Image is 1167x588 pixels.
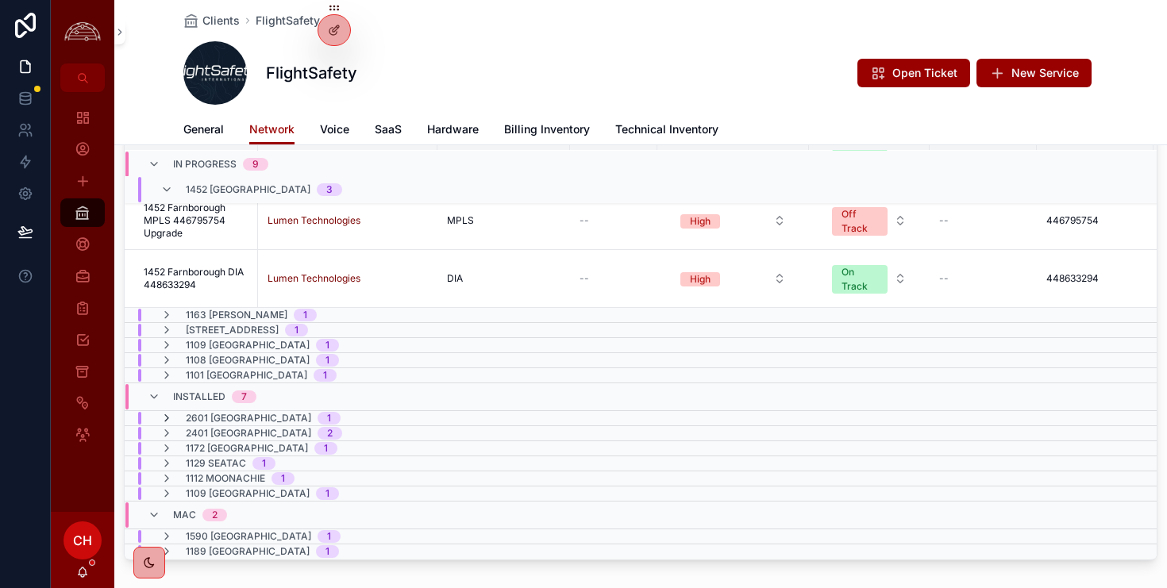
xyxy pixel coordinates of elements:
[183,13,240,29] a: Clients
[325,339,329,352] div: 1
[447,214,560,227] a: MPLS
[447,214,474,227] span: MPLS
[173,390,225,403] span: Installed
[320,115,349,147] a: Voice
[615,121,718,137] span: Technical Inventory
[268,214,428,227] a: Lumen Technologies
[818,256,920,301] a: Select Button
[60,20,105,44] img: App logo
[249,121,295,137] span: Network
[939,272,949,285] span: --
[186,487,310,500] span: 1109 [GEOGRAPHIC_DATA]
[325,354,329,367] div: 1
[183,115,224,147] a: General
[186,339,310,352] span: 1109 [GEOGRAPHIC_DATA]
[857,59,970,87] button: Open Ticket
[1046,272,1099,285] span: 448633294
[73,531,92,550] span: CH
[268,214,360,227] a: Lumen Technologies
[144,266,248,291] a: 1452 Farnborough DIA 448633294
[212,509,218,521] div: 2
[266,62,357,84] h1: FlightSafety
[842,265,878,294] div: On Track
[303,309,307,321] div: 1
[325,545,329,558] div: 1
[144,202,248,240] a: 1452 Farnborough MPLS 446795754 Upgrade
[819,257,919,300] button: Select Button
[268,272,360,285] a: Lumen Technologies
[1046,214,1099,227] span: 446795754
[668,264,799,293] button: Select Button
[504,115,590,147] a: Billing Inventory
[327,427,333,440] div: 2
[375,121,402,137] span: SaaS
[186,412,311,425] span: 2601 [GEOGRAPHIC_DATA]
[976,59,1092,87] button: New Service
[427,115,479,147] a: Hardware
[320,121,349,137] span: Voice
[667,263,799,294] a: Select Button
[183,121,224,137] span: General
[186,324,279,336] span: [STREET_ADDRESS]
[580,214,589,227] span: --
[690,272,711,286] div: High
[186,457,246,470] span: 1129 Seatac
[295,324,298,336] div: 1
[281,472,285,485] div: 1
[1046,214,1144,227] a: 446795754
[202,13,240,29] span: Clients
[51,92,114,470] div: scrollable content
[327,412,331,425] div: 1
[1046,272,1144,285] a: 448633294
[186,530,311,543] span: 1590 [GEOGRAPHIC_DATA]
[186,442,308,455] span: 1172 [GEOGRAPHIC_DATA]
[325,487,329,500] div: 1
[256,13,320,29] a: FlightSafety
[186,354,310,367] span: 1108 [GEOGRAPHIC_DATA]
[580,272,648,285] a: --
[615,115,718,147] a: Technical Inventory
[173,509,196,521] span: MAC
[504,121,590,137] span: Billing Inventory
[1011,65,1079,81] span: New Service
[327,530,331,543] div: 1
[818,198,920,243] a: Select Button
[326,183,333,196] div: 3
[819,199,919,242] button: Select Button
[186,545,310,558] span: 1189 [GEOGRAPHIC_DATA]
[268,272,428,285] a: Lumen Technologies
[186,183,310,196] span: 1452 [GEOGRAPHIC_DATA]
[690,214,711,229] div: High
[173,158,237,171] span: In Progress
[249,115,295,145] a: Network
[262,457,266,470] div: 1
[252,158,259,171] div: 9
[667,206,799,236] a: Select Button
[186,472,265,485] span: 1112 Moonachie
[186,309,287,321] span: 1163 [PERSON_NAME]
[580,272,589,285] span: --
[842,207,878,236] div: Off Track
[186,369,307,382] span: 1101 [GEOGRAPHIC_DATA]
[580,214,648,227] a: --
[447,272,463,285] span: DIA
[427,121,479,137] span: Hardware
[241,390,247,403] div: 7
[324,442,328,455] div: 1
[375,115,402,147] a: SaaS
[668,206,799,235] button: Select Button
[939,214,1027,227] a: --
[323,369,327,382] div: 1
[939,214,949,227] span: --
[939,272,1027,285] a: --
[186,427,311,440] span: 2401 [GEOGRAPHIC_DATA]
[447,272,560,285] a: DIA
[892,65,957,81] span: Open Ticket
